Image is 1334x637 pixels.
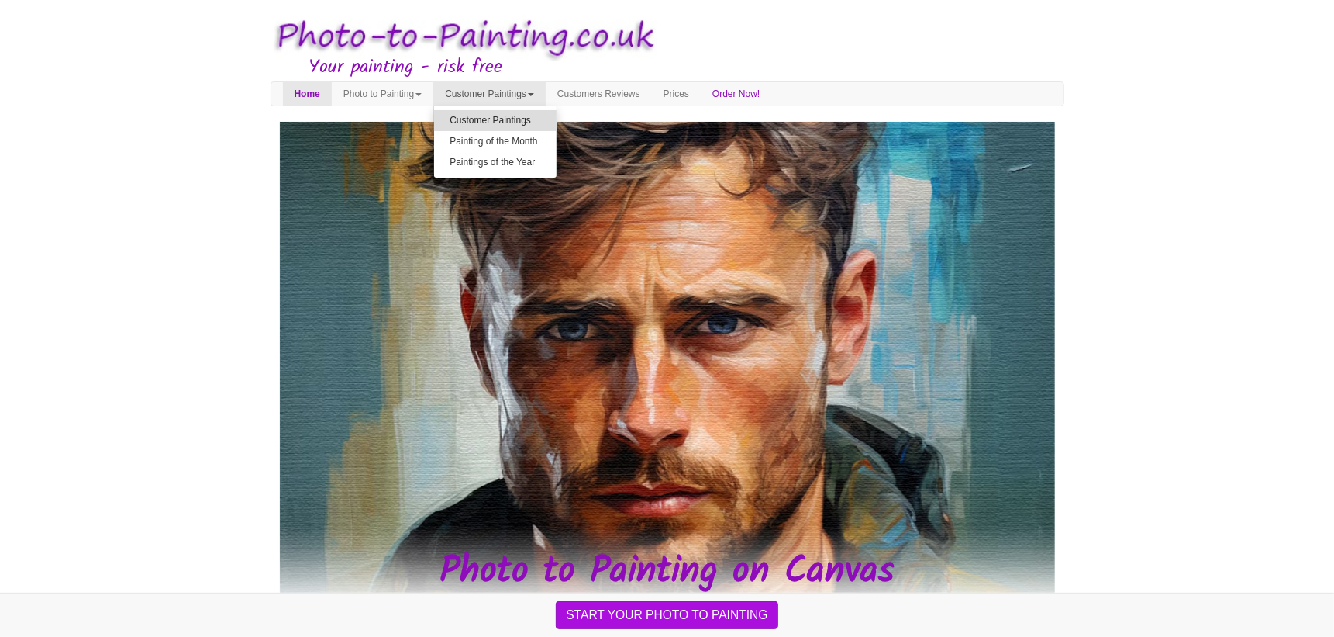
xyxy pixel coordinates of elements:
button: START YOUR PHOTO TO PAINTING [556,601,777,629]
h3: Your painting - risk free [309,57,1064,78]
a: Prices [652,82,701,106]
a: Home [283,82,332,106]
img: Oil painting on canvas of a portrait of a man [280,122,1055,614]
a: Customer Paintings [433,82,546,106]
a: Paintings of the Year [434,152,557,173]
h1: Photo to Painting on Canvas [271,552,1064,593]
a: Painting of the Month [434,131,557,152]
a: Customer Paintings [434,110,557,131]
img: Photo to Painting [263,8,660,68]
a: Order Now! [701,82,771,106]
a: Customers Reviews [546,82,652,106]
a: Photo to Painting [332,82,433,106]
